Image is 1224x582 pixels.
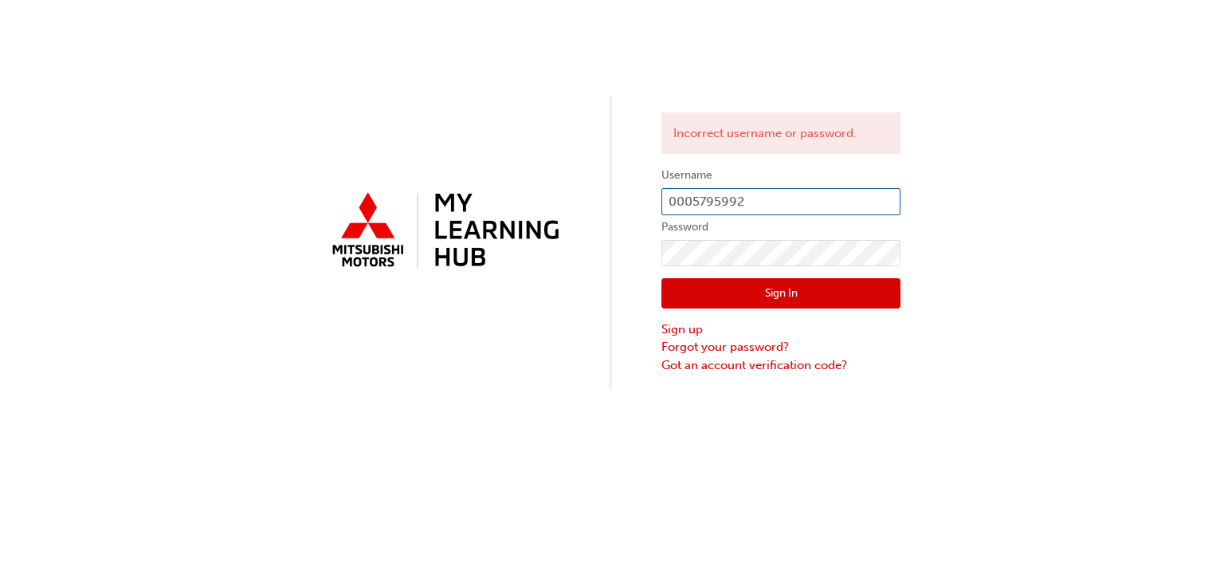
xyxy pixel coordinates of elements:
img: mmal [324,186,563,277]
a: Got an account verification code? [661,356,900,375]
div: Incorrect username or password. [661,112,900,155]
a: Forgot your password? [661,338,900,356]
a: Sign up [661,320,900,339]
label: Username [661,166,900,185]
input: Username [661,188,900,215]
button: Sign In [661,278,900,309]
label: Password [661,218,900,237]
